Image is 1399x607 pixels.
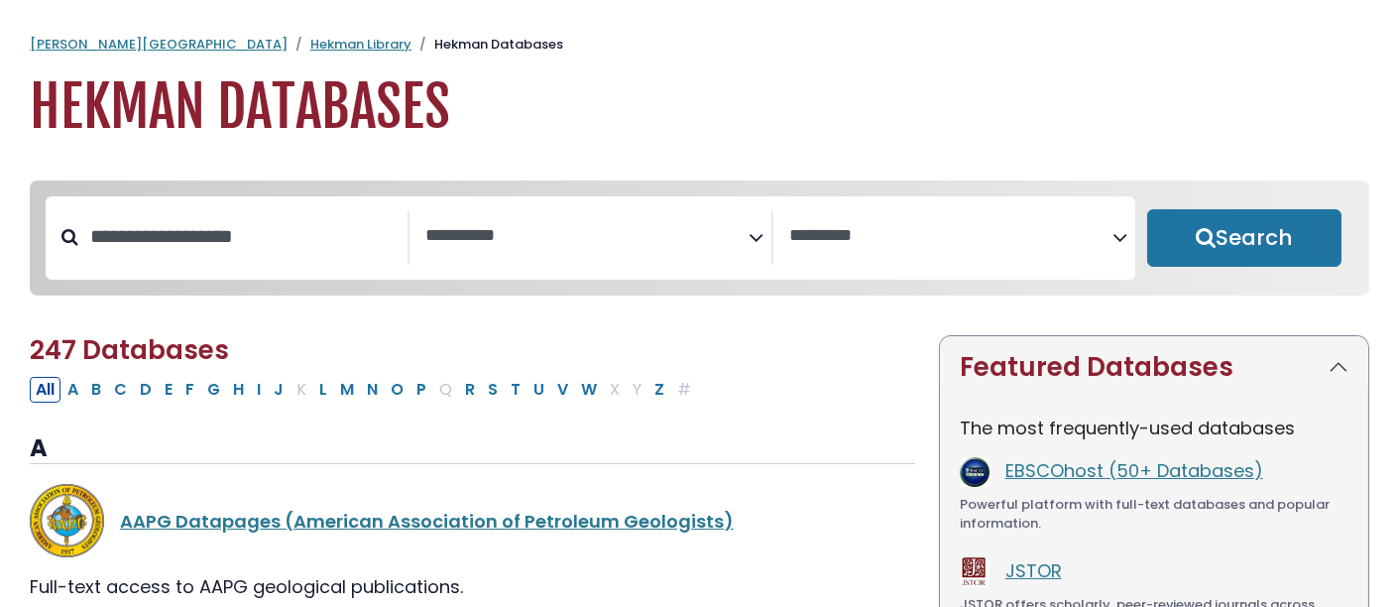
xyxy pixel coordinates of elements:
div: Full-text access to AAPG geological publications. [30,573,915,600]
button: Filter Results V [551,377,574,403]
button: Filter Results F [179,377,200,403]
button: Filter Results Z [648,377,670,403]
button: Filter Results C [108,377,133,403]
li: Hekman Databases [411,35,563,55]
button: Submit for Search Results [1147,209,1341,267]
span: 247 Databases [30,332,229,368]
button: Filter Results O [385,377,409,403]
button: Filter Results A [61,377,84,403]
textarea: Search [425,226,749,247]
div: Powerful platform with full-text databases and popular information. [960,495,1348,534]
button: Featured Databases [940,336,1368,399]
button: Filter Results P [410,377,432,403]
h3: A [30,434,915,464]
input: Search database by title or keyword [78,220,408,253]
a: AAPG Datapages (American Association of Petroleum Geologists) [120,509,734,534]
a: Hekman Library [310,35,411,54]
h1: Hekman Databases [30,74,1369,141]
a: EBSCOhost (50+ Databases) [1005,458,1263,483]
a: [PERSON_NAME][GEOGRAPHIC_DATA] [30,35,288,54]
p: The most frequently-used databases [960,415,1348,441]
button: Filter Results E [159,377,178,403]
button: Filter Results S [482,377,504,403]
button: Filter Results L [313,377,333,403]
button: Filter Results I [251,377,267,403]
button: Filter Results U [527,377,550,403]
button: Filter Results G [201,377,226,403]
button: Filter Results W [575,377,603,403]
nav: breadcrumb [30,35,1369,55]
nav: Search filters [30,181,1369,296]
button: Filter Results D [134,377,158,403]
button: Filter Results H [227,377,250,403]
button: Filter Results B [85,377,107,403]
button: Filter Results M [334,377,360,403]
button: All [30,377,60,403]
textarea: Search [789,226,1112,247]
a: JSTOR [1005,558,1062,583]
button: Filter Results T [505,377,526,403]
button: Filter Results J [268,377,290,403]
button: Filter Results R [459,377,481,403]
div: Alpha-list to filter by first letter of database name [30,376,699,401]
button: Filter Results N [361,377,384,403]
